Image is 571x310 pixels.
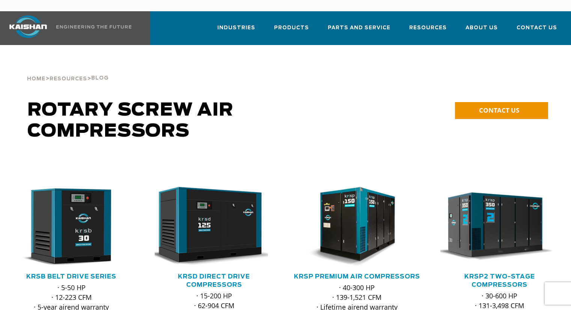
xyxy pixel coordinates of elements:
img: krsp350 [435,187,554,267]
span: Products [274,24,309,32]
div: krsp150 [298,187,416,267]
div: krsb30 [12,187,131,267]
img: krsd125 [149,187,268,267]
a: About Us [466,18,498,44]
span: Blog [91,76,109,81]
span: Industries [217,24,255,32]
a: Home [27,75,45,82]
div: > > [27,56,109,85]
a: Parts and Service [328,18,390,44]
a: KRSB Belt Drive Series [26,274,116,280]
div: krsd125 [155,187,273,267]
img: Engineering the future [56,25,131,29]
a: Products [274,18,309,44]
a: CONTACT US [455,102,548,119]
a: KRSD Direct Drive Compressors [178,274,250,288]
span: Rotary Screw Air Compressors [27,101,234,140]
a: KRSP Premium Air Compressors [294,274,420,280]
img: krsp150 [292,187,411,267]
span: About Us [466,24,498,32]
img: krsb30 [6,187,125,267]
span: Home [27,77,45,81]
a: Resources [50,75,87,82]
span: Resources [409,24,447,32]
span: CONTACT US [479,106,519,114]
a: KRSP2 Two-Stage Compressors [464,274,535,288]
a: Contact Us [517,18,557,44]
span: Resources [50,77,87,81]
span: Parts and Service [328,24,390,32]
a: Resources [409,18,447,44]
span: Contact Us [517,24,557,32]
div: krsp350 [440,187,559,267]
a: Industries [217,18,255,44]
